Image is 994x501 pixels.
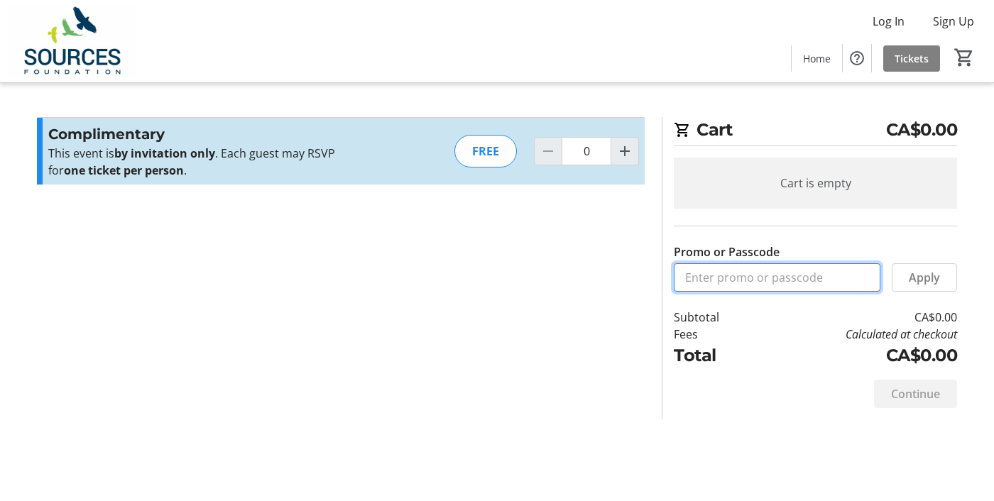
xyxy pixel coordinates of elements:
[873,13,905,30] span: Log In
[48,123,359,145] h3: Complimentary
[933,13,974,30] span: Sign Up
[674,158,957,209] div: Cart is empty
[674,243,780,260] label: Promo or Passcode
[454,135,517,167] div: FREE
[756,309,957,326] td: CA$0.00
[562,137,611,165] input: Complimentary Quantity
[674,117,957,146] h2: Cart
[892,263,957,292] button: Apply
[895,51,929,66] span: Tickets
[9,6,135,77] img: Sources Foundation's Logo
[64,163,184,178] strong: one ticket per person
[674,326,756,343] td: Fees
[48,145,359,179] p: This event is . Each guest may RSVP for .
[951,45,977,70] button: Cart
[922,10,985,33] button: Sign Up
[611,138,638,165] button: Increment by one
[674,343,756,368] td: Total
[792,45,842,72] a: Home
[886,117,958,143] span: CA$0.00
[883,45,940,72] a: Tickets
[843,44,871,72] button: Help
[756,326,957,343] td: Calculated at checkout
[674,263,880,292] input: Enter promo or passcode
[114,145,215,161] strong: by invitation only
[909,269,940,286] span: Apply
[861,10,916,33] button: Log In
[756,343,957,368] td: CA$0.00
[803,51,831,66] span: Home
[674,309,756,326] td: Subtotal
